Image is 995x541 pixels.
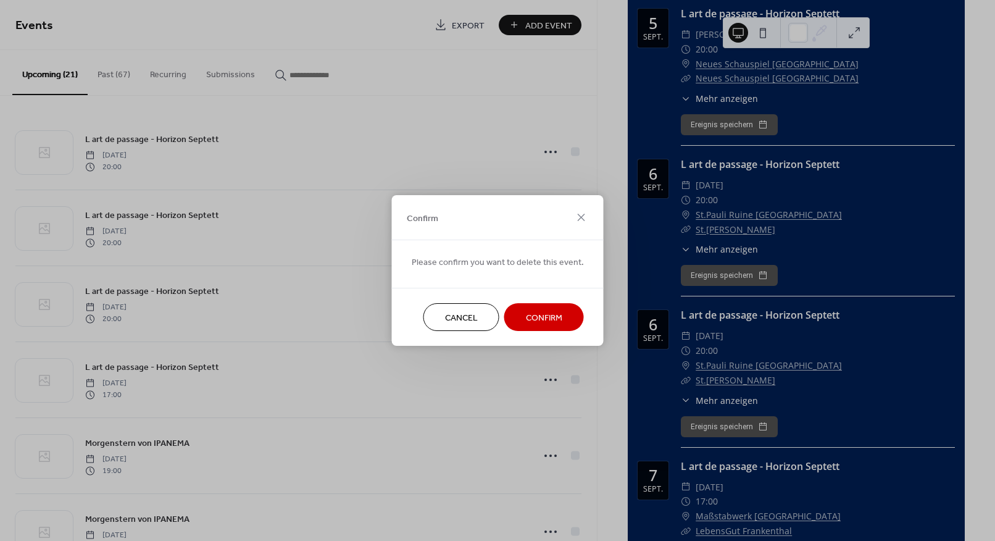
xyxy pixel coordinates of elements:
[526,312,562,325] span: Confirm
[407,212,438,225] span: Confirm
[504,303,584,331] button: Confirm
[423,303,499,331] button: Cancel
[412,256,584,269] span: Please confirm you want to delete this event.
[445,312,478,325] span: Cancel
